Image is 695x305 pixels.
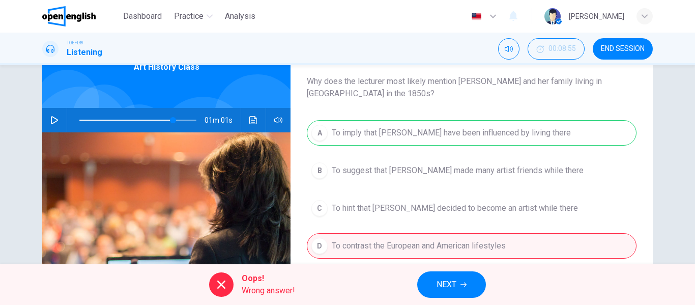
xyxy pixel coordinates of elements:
img: OpenEnglish logo [42,6,96,26]
button: Analysis [221,7,259,25]
span: Oops! [242,272,295,285]
button: Click to see the audio transcription [245,108,262,132]
span: TOEFL® [67,39,83,46]
span: Wrong answer! [242,285,295,297]
span: Dashboard [123,10,162,22]
span: 00:08:55 [548,45,576,53]
div: [PERSON_NAME] [569,10,624,22]
span: END SESSION [601,45,645,53]
button: NEXT [417,271,486,298]
span: NEXT [437,278,456,292]
a: OpenEnglish logo [42,6,119,26]
button: END SESSION [593,38,653,60]
span: Art History Class [134,61,199,73]
button: Dashboard [119,7,166,25]
img: en [470,13,483,20]
button: 00:08:55 [528,38,585,60]
img: Profile picture [544,8,561,24]
button: Practice [170,7,217,25]
span: Analysis [225,10,255,22]
span: 01m 01s [205,108,241,132]
span: Why does the lecturer most likely mention [PERSON_NAME] and her family living in [GEOGRAPHIC_DATA... [307,75,636,100]
h1: Listening [67,46,102,59]
span: Practice [174,10,204,22]
div: Mute [498,38,519,60]
div: Hide [528,38,585,60]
